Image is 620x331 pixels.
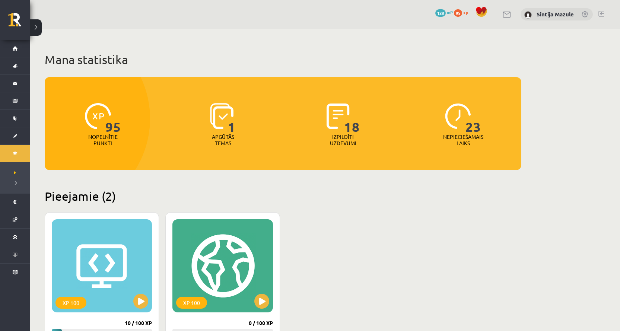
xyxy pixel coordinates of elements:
[210,103,233,129] img: icon-learned-topics-4a711ccc23c960034f471b6e78daf4a3bad4a20eaf4de84257b87e66633f6470.svg
[85,103,111,129] img: icon-xp-0682a9bc20223a9ccc6f5883a126b849a74cddfe5390d2b41b4391c66f2066e7.svg
[465,103,481,134] span: 23
[435,9,446,17] span: 128
[524,11,532,19] img: Sintija Mazule
[463,9,468,15] span: xp
[45,189,521,203] h2: Pieejamie (2)
[443,134,483,146] p: Nepieciešamais laiks
[454,9,462,17] span: 95
[344,103,360,134] span: 18
[8,13,30,32] a: Rīgas 1. Tālmācības vidusskola
[447,9,453,15] span: mP
[454,9,472,15] a: 95 xp
[45,52,521,67] h1: Mana statistika
[105,103,121,134] span: 95
[88,134,118,146] p: Nopelnītie punkti
[228,103,236,134] span: 1
[435,9,453,15] a: 128 mP
[537,10,574,18] a: Sintija Mazule
[176,297,207,309] div: XP 100
[328,134,357,146] p: Izpildīti uzdevumi
[445,103,471,129] img: icon-clock-7be60019b62300814b6bd22b8e044499b485619524d84068768e800edab66f18.svg
[327,103,350,129] img: icon-completed-tasks-ad58ae20a441b2904462921112bc710f1caf180af7a3daa7317a5a94f2d26646.svg
[55,297,86,309] div: XP 100
[209,134,238,146] p: Apgūtās tēmas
